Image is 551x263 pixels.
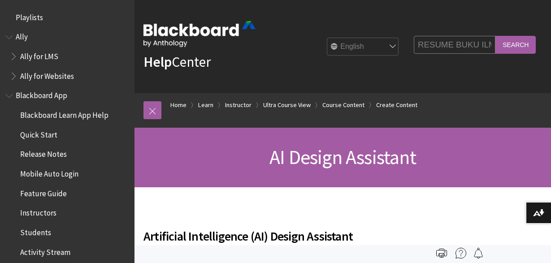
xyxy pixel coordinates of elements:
[263,99,311,111] a: Ultra Course View
[20,166,78,178] span: Mobile Auto Login
[143,227,409,246] span: Artificial Intelligence (AI) Design Assistant
[20,206,56,218] span: Instructors
[198,99,213,111] a: Learn
[20,245,70,257] span: Activity Stream
[20,127,57,139] span: Quick Start
[20,108,108,120] span: Blackboard Learn App Help
[20,69,74,81] span: Ally for Websites
[436,248,447,259] img: Print
[143,53,172,71] strong: Help
[269,145,416,169] span: AI Design Assistant
[376,99,417,111] a: Create Content
[5,30,129,84] nav: Book outline for Anthology Ally Help
[16,88,67,100] span: Blackboard App
[170,99,187,111] a: Home
[143,21,256,47] img: Blackboard by Anthology
[327,38,399,56] select: Site Language Selector
[322,99,364,111] a: Course Content
[225,99,252,111] a: Instructor
[20,186,67,198] span: Feature Guide
[20,147,67,159] span: Release Notes
[16,10,43,22] span: Playlists
[20,225,51,237] span: Students
[16,30,28,42] span: Ally
[456,248,466,259] img: More help
[143,53,211,71] a: HelpCenter
[5,10,129,25] nav: Book outline for Playlists
[495,36,536,53] input: Search
[473,248,484,259] img: Follow this page
[20,49,58,61] span: Ally for LMS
